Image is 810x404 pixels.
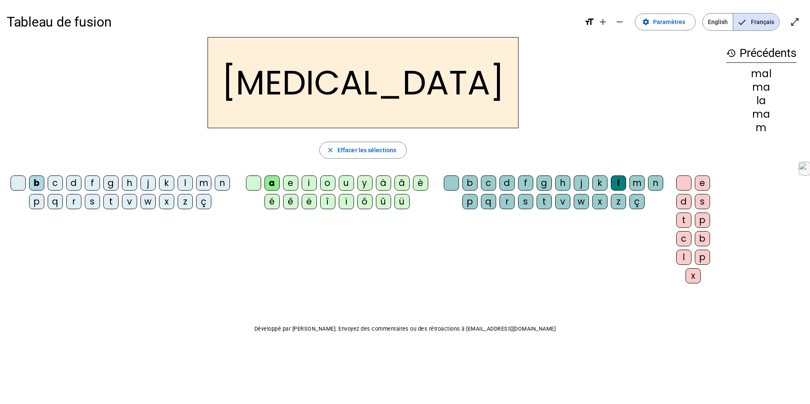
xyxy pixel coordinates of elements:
[518,194,533,209] div: s
[695,250,710,265] div: p
[584,17,594,27] mat-icon: format_size
[85,194,100,209] div: s
[66,175,81,191] div: d
[695,213,710,228] div: p
[726,69,796,79] div: mal
[394,175,410,191] div: â
[394,194,410,209] div: ü
[159,194,174,209] div: x
[159,175,174,191] div: k
[676,213,691,228] div: t
[481,194,496,209] div: q
[702,13,780,31] mat-button-toggle-group: Language selection
[499,175,515,191] div: d
[339,194,354,209] div: ï
[319,142,407,159] button: Effacer les sélections
[29,194,44,209] div: p
[339,175,354,191] div: u
[642,18,650,26] mat-icon: settings
[592,175,607,191] div: k
[635,13,696,30] button: Paramètres
[265,194,280,209] div: é
[302,175,317,191] div: i
[140,194,156,209] div: w
[499,194,515,209] div: r
[265,175,280,191] div: a
[611,194,626,209] div: z
[7,8,578,35] h1: Tableau de fusion
[598,17,608,27] mat-icon: add
[103,194,119,209] div: t
[122,194,137,209] div: v
[103,175,119,191] div: g
[215,175,230,191] div: n
[726,82,796,92] div: ma
[376,194,391,209] div: û
[462,194,478,209] div: p
[48,194,63,209] div: q
[594,13,611,30] button: Augmenter la taille de la police
[7,324,803,334] p: Développé par [PERSON_NAME]. Envoyez des commentaires ou des rétroactions à [EMAIL_ADDRESS][DOMAI...
[320,175,335,191] div: o
[283,194,298,209] div: ê
[518,175,533,191] div: f
[726,48,736,58] mat-icon: history
[66,194,81,209] div: r
[574,175,589,191] div: j
[481,175,496,191] div: c
[676,250,691,265] div: l
[537,175,552,191] div: g
[611,13,628,30] button: Diminuer la taille de la police
[357,194,373,209] div: ô
[703,13,733,30] span: English
[653,17,685,27] span: Paramètres
[140,175,156,191] div: j
[302,194,317,209] div: ë
[786,13,803,30] button: Entrer en plein écran
[686,268,701,283] div: x
[178,175,193,191] div: l
[726,96,796,106] div: la
[178,194,193,209] div: z
[726,44,796,63] h3: Précédents
[574,194,589,209] div: w
[283,175,298,191] div: e
[462,175,478,191] div: b
[629,194,645,209] div: ç
[726,109,796,119] div: ma
[413,175,428,191] div: è
[592,194,607,209] div: x
[85,175,100,191] div: f
[555,175,570,191] div: h
[376,175,391,191] div: à
[629,175,645,191] div: m
[648,175,663,191] div: n
[733,13,779,30] span: Français
[196,175,211,191] div: m
[676,231,691,246] div: c
[29,175,44,191] div: b
[726,123,796,133] div: m
[611,175,626,191] div: l
[357,175,373,191] div: y
[48,175,63,191] div: c
[695,231,710,246] div: b
[555,194,570,209] div: v
[615,17,625,27] mat-icon: remove
[327,146,334,154] mat-icon: close
[122,175,137,191] div: h
[196,194,211,209] div: ç
[208,37,518,128] h2: [MEDICAL_DATA]
[695,175,710,191] div: e
[320,194,335,209] div: î
[790,17,800,27] mat-icon: open_in_full
[676,194,691,209] div: d
[537,194,552,209] div: t
[337,145,396,155] span: Effacer les sélections
[695,194,710,209] div: s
